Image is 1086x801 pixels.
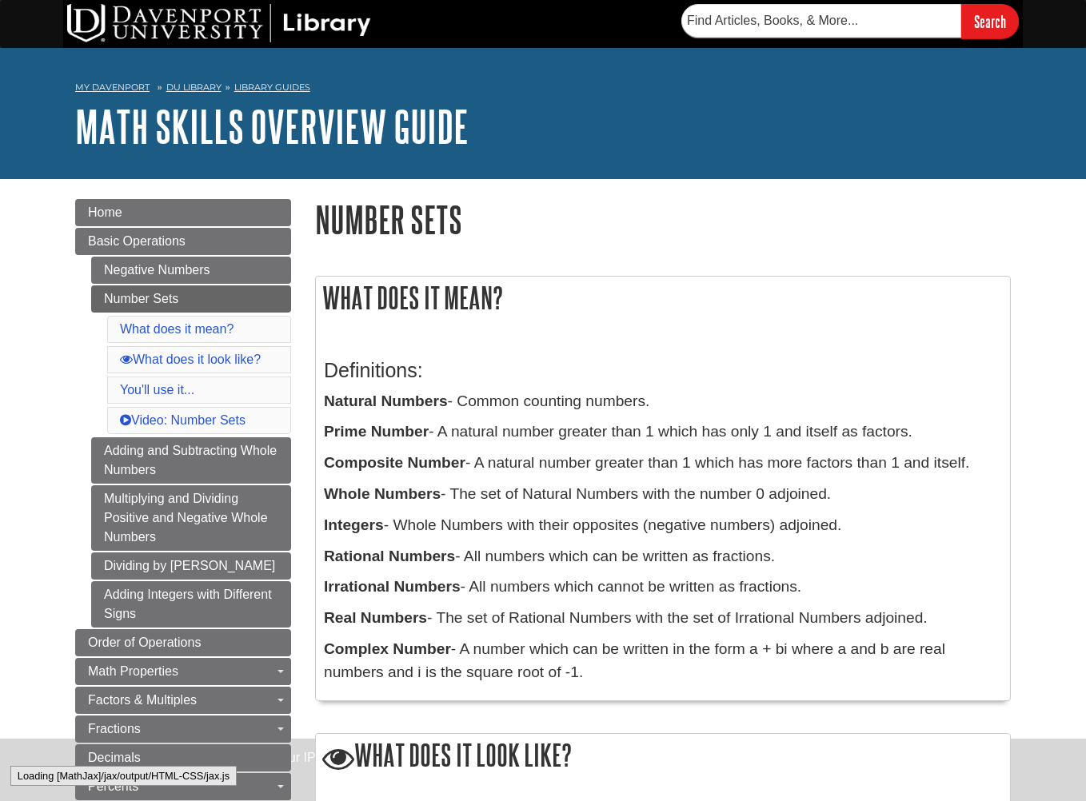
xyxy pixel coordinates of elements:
[324,359,1002,382] h3: Definitions:
[91,437,291,484] a: Adding and Subtracting Whole Numbers
[166,82,222,93] a: DU Library
[67,4,371,42] img: DU Library
[91,285,291,313] a: Number Sets
[315,199,1011,240] h1: Number Sets
[324,485,441,502] b: Whole Numbers
[324,393,448,409] b: Natural Numbers
[88,751,141,764] span: Decimals
[91,485,291,551] a: Multiplying and Dividing Positive and Negative Whole Numbers
[75,773,291,800] a: Percents
[324,390,1002,413] p: - Common counting numbers.
[324,640,451,657] b: Complex Number
[324,548,455,564] b: Rational Numbers
[120,322,234,336] a: What does it mean?
[75,744,291,771] a: Decimals
[234,82,310,93] a: Library Guides
[120,353,261,366] a: What does it look like?
[75,658,291,685] a: Math Properties
[324,516,384,533] b: Integers
[120,413,246,427] a: Video: Number Sets
[75,199,291,226] a: Home
[88,234,186,248] span: Basic Operations
[324,638,1002,684] p: - A number which can be written in the form a + bi where a and b are real numbers and i is the sq...
[10,766,237,786] div: Loading [MathJax]/jax/output/HTML-CSS/jax.js
[91,552,291,580] a: Dividing by [PERSON_NAME]
[75,629,291,656] a: Order of Operations
[324,454,465,471] b: Composite Number
[324,423,429,440] b: Prime Number
[75,687,291,714] a: Factors & Multiples
[324,576,1002,599] p: - All numbers which cannot be written as fractions.
[91,257,291,284] a: Negative Numbers
[88,664,178,678] span: Math Properties
[324,545,1002,568] p: - All numbers which can be written as fractions.
[75,81,150,94] a: My Davenport
[316,734,1010,779] h2: What does it look like?
[75,77,1011,102] nav: breadcrumb
[88,722,141,735] span: Fractions
[91,581,291,628] a: Adding Integers with Different Signs
[88,636,201,649] span: Order of Operations
[75,102,469,151] a: Math Skills Overview Guide
[324,514,1002,537] p: - Whole Numbers with their opposites (negative numbers) adjoined.
[88,205,122,219] span: Home
[324,607,1002,630] p: - The set of Rational Numbers with the set of Irrational Numbers adjoined.
[961,4,1019,38] input: Search
[316,277,1010,319] h2: What does it mean?
[88,693,197,707] span: Factors & Multiples
[324,420,1002,444] p: - A natural number greater than 1 which has only 1 and itself as factors.
[75,715,291,743] a: Fractions
[88,779,138,793] span: Percents
[324,483,1002,506] p: - The set of Natural Numbers with the number 0 adjoined.
[324,452,1002,475] p: - A natural number greater than 1 which has more factors than 1 and itself.
[681,4,961,38] input: Find Articles, Books, & More...
[324,609,427,626] b: Real Numbers
[324,578,461,595] b: Irrational Numbers
[681,4,1019,38] form: Searches DU Library's articles, books, and more
[75,228,291,255] a: Basic Operations
[120,383,194,397] a: You'll use it...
